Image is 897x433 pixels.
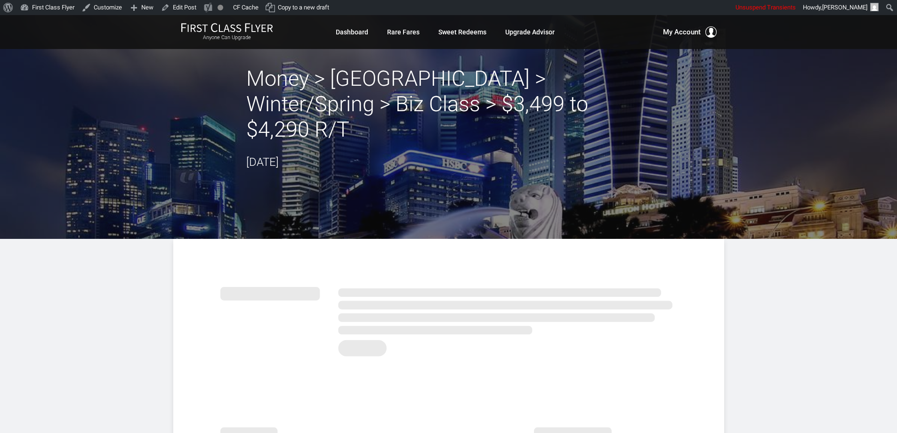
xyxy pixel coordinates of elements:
[181,23,273,41] a: First Class FlyerAnyone Can Upgrade
[735,4,796,11] span: Unsuspend Transients
[822,4,867,11] span: [PERSON_NAME]
[663,26,717,38] button: My Account
[181,23,273,33] img: First Class Flyer
[246,66,651,142] h2: Money > [GEOGRAPHIC_DATA] > Winter/Spring > Biz Class > $3,499 to $4,290 R/T
[663,26,701,38] span: My Account
[336,24,368,41] a: Dashboard
[505,24,555,41] a: Upgrade Advisor
[246,155,279,169] time: [DATE]
[438,24,486,41] a: Sweet Redeems
[220,277,677,362] img: summary.svg
[387,24,420,41] a: Rare Fares
[181,34,273,41] small: Anyone Can Upgrade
